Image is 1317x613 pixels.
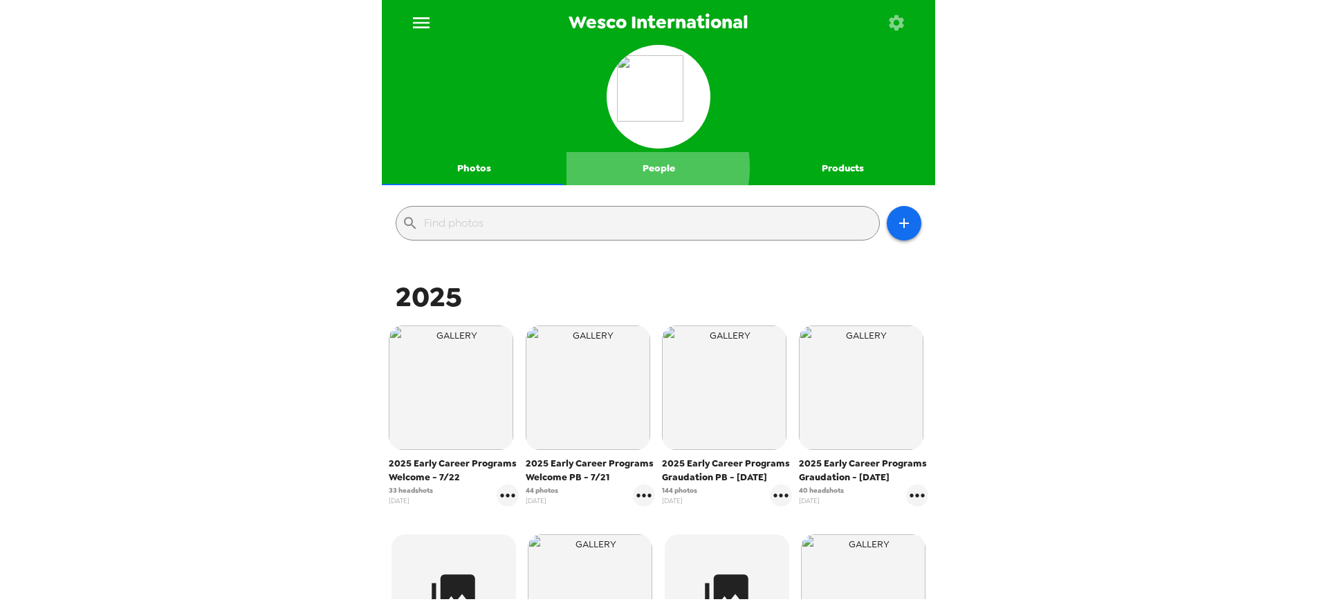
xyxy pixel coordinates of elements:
img: gallery [389,326,513,450]
span: 44 photos [526,485,558,496]
span: 2025 Early Career Programs Graudation PB - [DATE] [662,457,792,484]
span: 2025 Early Career Programs Welcome PB - 7/21 [526,457,656,484]
img: gallery [526,326,650,450]
button: gallery menu [633,484,655,507]
span: 40 headshots [799,485,844,496]
button: gallery menu [497,484,519,507]
img: gallery [662,326,786,450]
span: [DATE] [389,496,433,506]
img: gallery [799,326,923,450]
span: [DATE] [799,496,844,506]
span: 2025 [396,279,462,315]
input: Find photos [424,212,874,234]
span: 144 photos [662,485,697,496]
span: [DATE] [526,496,558,506]
button: gallery menu [770,484,792,507]
button: People [567,152,751,185]
img: org logo [617,55,700,138]
span: Wesco International [569,13,748,32]
button: gallery menu [906,484,928,507]
span: 2025 Early Career Programs Graudation - [DATE] [799,457,929,484]
span: 33 headshots [389,485,433,496]
button: Photos [382,152,567,185]
span: [DATE] [662,496,697,506]
button: Products [750,152,935,185]
span: 2025 Early Career Programs Welcome - 7/22 [389,457,519,484]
